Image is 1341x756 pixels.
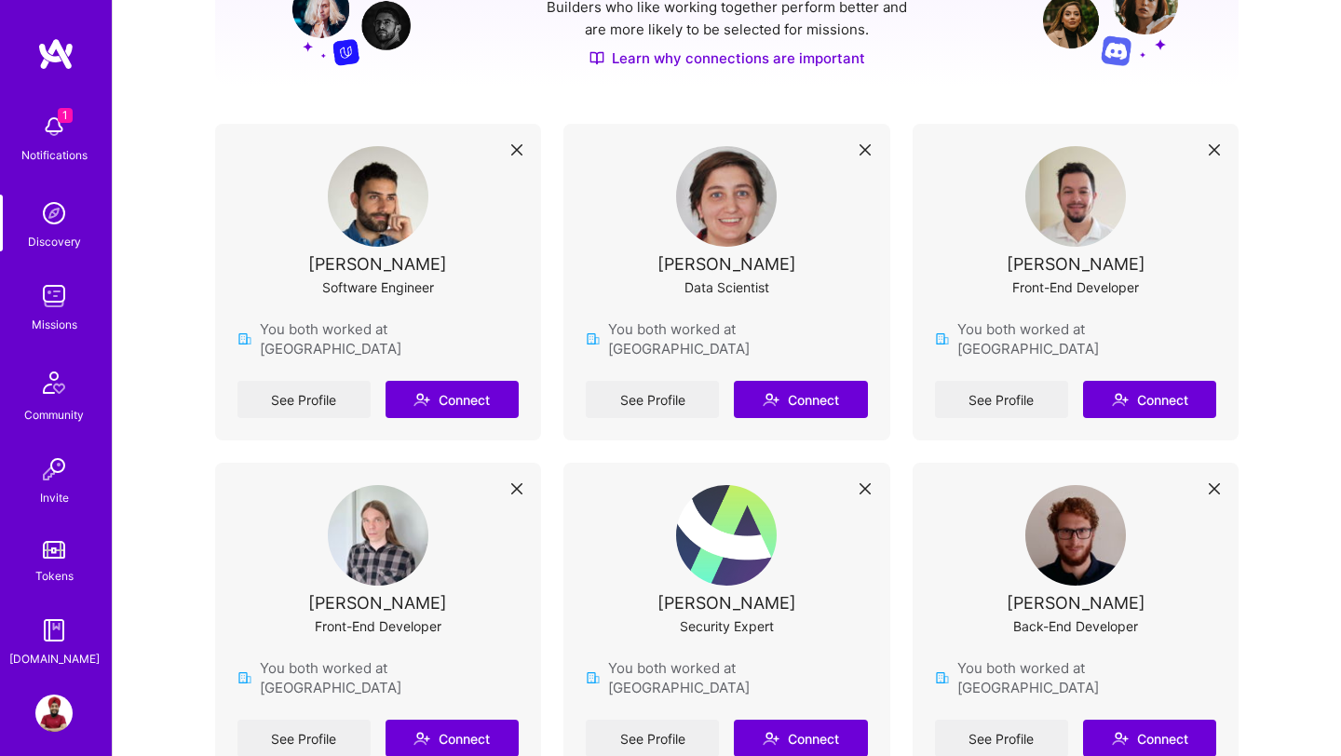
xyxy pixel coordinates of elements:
i: icon Connect [413,391,430,408]
i: icon Connect [763,730,779,747]
img: bell [35,108,73,145]
div: Front-End Developer [1012,277,1139,297]
img: teamwork [35,277,73,315]
div: Notifications [21,145,88,165]
a: Learn why connections are important [589,48,865,68]
div: Back-End Developer [1013,616,1138,636]
div: [DOMAIN_NAME] [9,649,100,668]
img: User Avatar [35,695,73,732]
i: icon Close [511,144,522,155]
img: User Avatar [328,485,428,586]
div: Software Engineer [322,277,434,297]
div: You both worked at [GEOGRAPHIC_DATA] [586,658,868,697]
img: User Avatar [1025,146,1126,247]
div: Data Scientist [684,277,769,297]
div: You both worked at [GEOGRAPHIC_DATA] [237,319,520,358]
img: tokens [43,541,65,559]
img: User Avatar [676,485,777,586]
a: See Profile [586,381,719,418]
img: Discover [589,50,604,66]
img: User Avatar [676,146,777,247]
i: icon Connect [1112,391,1129,408]
button: Connect [1083,381,1216,418]
div: Tokens [35,566,74,586]
img: company icon [935,331,950,346]
i: icon Close [860,483,871,494]
i: icon Connect [413,730,430,747]
img: company icon [237,331,252,346]
i: icon Close [1209,483,1220,494]
img: company icon [237,670,252,685]
img: User Avatar [328,146,428,247]
i: icon Close [1209,144,1220,155]
img: Invite [35,451,73,488]
i: icon Close [860,144,871,155]
img: guide book [35,612,73,649]
img: User Avatar [1025,485,1126,586]
a: User Avatar [31,695,77,732]
div: You both worked at [GEOGRAPHIC_DATA] [935,319,1217,358]
span: 1 [58,108,73,123]
img: Community [32,360,76,405]
button: Connect [734,381,867,418]
div: [PERSON_NAME] [1007,254,1145,274]
button: Connect [386,381,519,418]
div: Invite [40,488,69,507]
img: discovery [35,195,73,232]
i: icon Connect [763,391,779,408]
div: Missions [32,315,77,334]
div: You both worked at [GEOGRAPHIC_DATA] [586,319,868,358]
div: [PERSON_NAME] [1007,593,1145,613]
div: [PERSON_NAME] [657,593,796,613]
a: See Profile [935,381,1068,418]
i: icon Close [511,483,522,494]
div: [PERSON_NAME] [308,593,447,613]
img: company icon [586,670,601,685]
a: See Profile [237,381,371,418]
div: Community [24,405,84,425]
div: Front-End Developer [315,616,441,636]
div: [PERSON_NAME] [308,254,447,274]
div: You both worked at [GEOGRAPHIC_DATA] [237,658,520,697]
img: company icon [586,331,601,346]
img: logo [37,37,74,71]
div: Security Expert [680,616,774,636]
div: You both worked at [GEOGRAPHIC_DATA] [935,658,1217,697]
div: [PERSON_NAME] [657,254,796,274]
img: company icon [935,670,950,685]
div: Discovery [28,232,81,251]
i: icon Connect [1112,730,1129,747]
